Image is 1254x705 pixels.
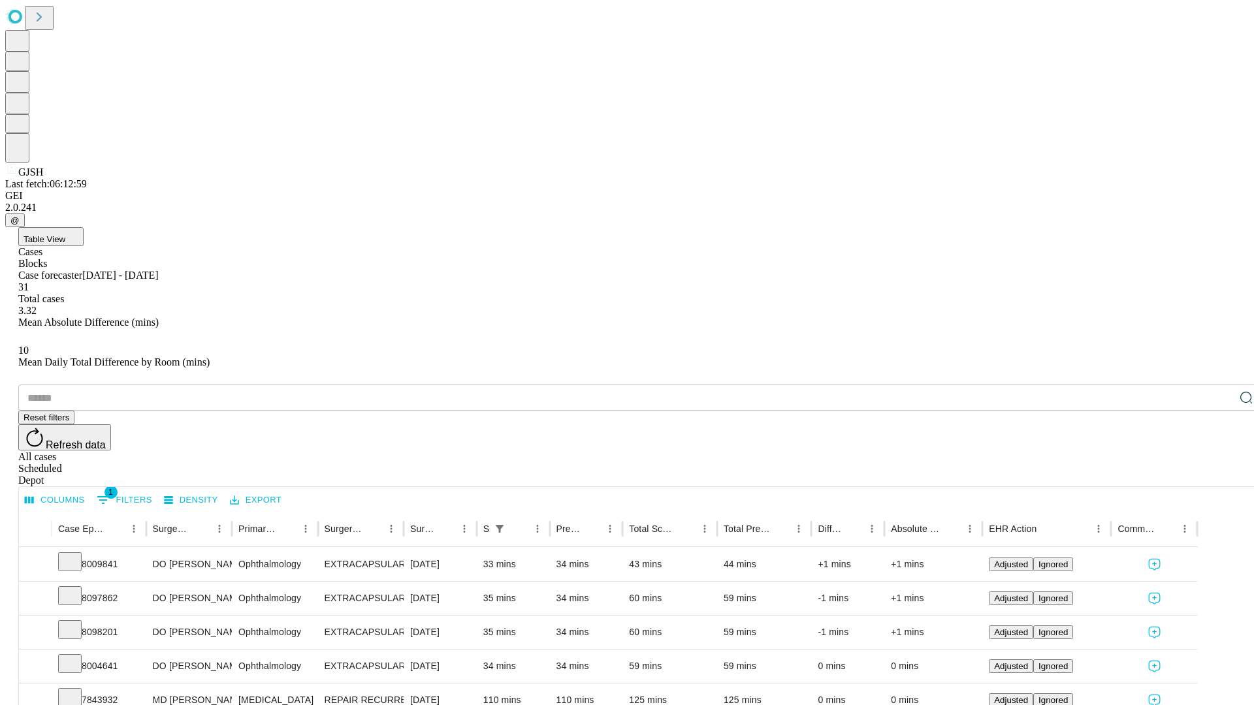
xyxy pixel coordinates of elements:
button: Menu [1176,520,1194,538]
div: EXTRACAPSULAR CATARACT REMOVAL WITH [MEDICAL_DATA] [325,650,397,683]
span: Total cases [18,293,64,304]
button: Menu [297,520,315,538]
span: Ignored [1038,559,1068,569]
div: 59 mins [629,650,711,683]
button: Adjusted [989,625,1033,639]
button: Adjusted [989,591,1033,605]
button: Table View [18,227,84,246]
button: Sort [942,520,961,538]
button: Ignored [1033,625,1073,639]
button: Adjusted [989,659,1033,673]
div: Surgery Date [410,524,436,534]
div: [DATE] [410,582,470,615]
div: 8004641 [58,650,140,683]
div: 35 mins [483,582,543,615]
div: Scheduled In Room Duration [483,524,489,534]
div: [DATE] [410,548,470,581]
div: 59 mins [724,616,805,649]
div: +1 mins [818,548,878,581]
div: +1 mins [891,582,976,615]
button: Sort [771,520,790,538]
button: Menu [210,520,229,538]
div: Ophthalmology [238,616,311,649]
button: @ [5,213,25,227]
button: Sort [192,520,210,538]
div: Comments [1117,524,1155,534]
div: 34 mins [556,582,617,615]
button: Menu [125,520,143,538]
div: 8097862 [58,582,140,615]
div: DO [PERSON_NAME] [153,650,225,683]
button: Menu [1089,520,1108,538]
span: Refresh data [46,439,106,450]
span: 10 [18,345,29,356]
div: Surgeon Name [153,524,191,534]
div: EXTRACAPSULAR CATARACT REMOVAL WITH [MEDICAL_DATA] [325,582,397,615]
div: Total Scheduled Duration [629,524,676,534]
div: 1 active filter [490,520,509,538]
span: GJSH [18,166,43,178]
span: Ignored [1038,593,1068,603]
button: Sort [1038,520,1056,538]
button: Sort [1157,520,1176,538]
button: Expand [25,621,45,644]
button: Menu [528,520,547,538]
div: 34 mins [556,616,617,649]
button: Show filters [93,490,155,510]
div: -1 mins [818,616,878,649]
button: Adjusted [989,557,1033,571]
div: Ophthalmology [238,548,311,581]
button: Sort [278,520,297,538]
span: Mean Absolute Difference (mins) [18,317,159,328]
span: 1 [104,486,118,499]
div: Predicted In Room Duration [556,524,582,534]
div: +1 mins [891,616,976,649]
div: 44 mins [724,548,805,581]
div: 59 mins [724,650,805,683]
div: EXTRACAPSULAR CATARACT REMOVAL WITH [MEDICAL_DATA] [325,616,397,649]
span: @ [10,215,20,225]
button: Menu [455,520,474,538]
span: Ignored [1038,661,1068,671]
span: Mean Daily Total Difference by Room (mins) [18,356,210,368]
button: Export [227,490,285,510]
div: 34 mins [483,650,543,683]
button: Select columns [22,490,88,510]
div: 0 mins [818,650,878,683]
button: Expand [25,655,45,678]
div: 34 mins [556,548,617,581]
div: [DATE] [410,616,470,649]
div: Ophthalmology [238,650,311,683]
span: Table View [24,234,65,244]
div: DO [PERSON_NAME] [153,616,225,649]
button: Expand [25,587,45,610]
button: Sort [364,520,382,538]
div: 34 mins [556,650,617,683]
div: 8098201 [58,616,140,649]
button: Ignored [1033,557,1073,571]
button: Expand [25,554,45,576]
button: Menu [696,520,714,538]
button: Ignored [1033,591,1073,605]
div: [DATE] [410,650,470,683]
button: Show filters [490,520,509,538]
div: GEI [5,190,1249,202]
span: Adjusted [994,695,1028,705]
div: Surgery Name [325,524,362,534]
div: 43 mins [629,548,711,581]
span: Ignored [1038,627,1068,637]
div: Primary Service [238,524,276,534]
div: +1 mins [891,548,976,581]
button: Menu [382,520,400,538]
div: Case Epic Id [58,524,105,534]
button: Menu [601,520,619,538]
div: DO [PERSON_NAME] [153,582,225,615]
span: Last fetch: 06:12:59 [5,178,87,189]
span: Adjusted [994,593,1028,603]
div: 60 mins [629,616,711,649]
div: 35 mins [483,616,543,649]
div: Ophthalmology [238,582,311,615]
button: Density [161,490,221,510]
button: Menu [790,520,808,538]
div: 2.0.241 [5,202,1249,213]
